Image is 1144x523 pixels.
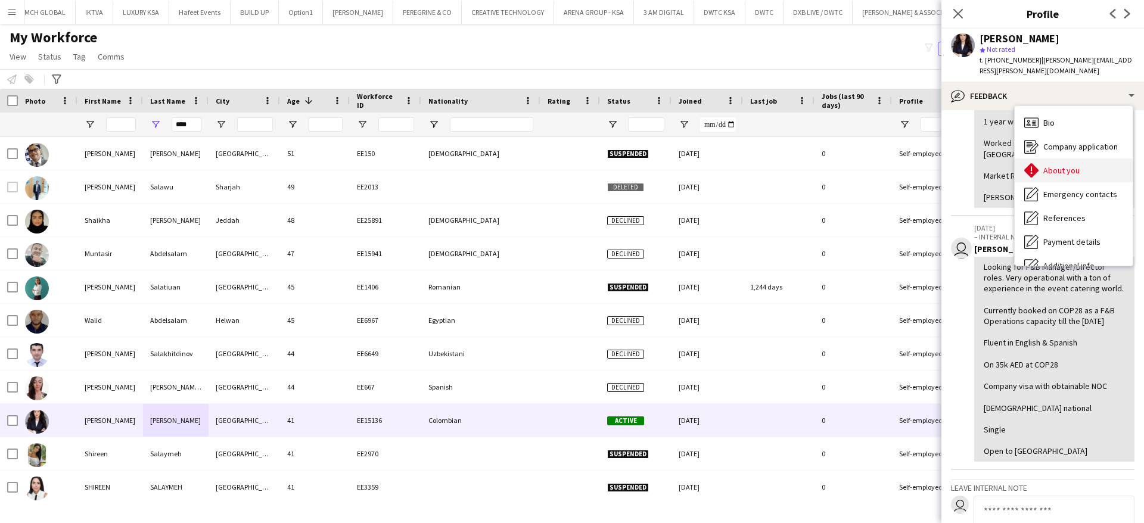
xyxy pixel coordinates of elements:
[1015,111,1133,135] div: Bio
[143,204,209,236] div: [PERSON_NAME]
[38,51,61,62] span: Status
[33,49,66,64] a: Status
[743,270,815,303] div: 1,244 days
[1015,254,1133,278] div: Additional info
[10,51,26,62] span: View
[25,443,49,467] img: Shireen Salaymeh
[280,337,350,370] div: 44
[77,237,143,270] div: Muntasir
[287,96,300,105] span: Age
[350,304,421,337] div: EE6967
[85,119,95,130] button: Open Filter Menu
[73,51,86,62] span: Tag
[209,170,280,203] div: Sharjah
[679,96,702,105] span: Joined
[76,1,113,24] button: IKTVA
[77,404,143,437] div: [PERSON_NAME]
[209,204,280,236] div: Jeddah
[892,337,968,370] div: Self-employed Crew
[172,117,201,132] input: Last Name Filter Input
[1043,117,1055,128] span: Bio
[607,483,649,492] span: Suspended
[280,371,350,403] div: 44
[350,437,421,470] div: EE2970
[323,1,393,24] button: [PERSON_NAME]
[209,404,280,437] div: [GEOGRAPHIC_DATA]
[700,117,736,132] input: Joined Filter Input
[634,1,694,24] button: 3 AM DIGITAL
[672,170,743,203] div: [DATE]
[1015,135,1133,158] div: Company application
[815,170,892,203] div: 0
[69,49,91,64] a: Tag
[672,337,743,370] div: [DATE]
[25,96,45,105] span: Photo
[209,270,280,303] div: [GEOGRAPHIC_DATA]
[629,117,664,132] input: Status Filter Input
[280,237,350,270] div: 47
[607,150,649,158] span: Suspended
[77,371,143,403] div: [PERSON_NAME]
[143,471,209,503] div: SALAYMEH
[25,176,49,200] img: Johnson Salawu
[421,237,540,270] div: [DEMOGRAPHIC_DATA]
[984,261,1125,457] div: Looking for F&B Manager/Director roles. Very operational with a ton of experience in the event ca...
[694,1,745,24] button: DWTC KSA
[892,270,968,303] div: Self-employed Crew
[98,51,125,62] span: Comms
[672,404,743,437] div: [DATE]
[607,283,649,292] span: Suspended
[672,471,743,503] div: [DATE]
[672,437,743,470] div: [DATE]
[974,223,1087,232] p: [DATE]
[1015,182,1133,206] div: Emergency contacts
[237,117,273,132] input: City Filter Input
[143,237,209,270] div: Abdelsalam
[815,404,892,437] div: 0
[280,404,350,437] div: 41
[150,119,161,130] button: Open Filter Menu
[309,117,343,132] input: Age Filter Input
[892,471,968,503] div: Self-employed Crew
[378,117,414,132] input: Workforce ID Filter Input
[672,304,743,337] div: [DATE]
[15,1,76,24] button: MCH GLOBAL
[941,6,1144,21] h3: Profile
[350,270,421,303] div: EE1406
[113,1,169,24] button: LUXURY KSA
[25,210,49,234] img: Shaikha Salah
[1015,230,1133,254] div: Payment details
[980,55,1132,75] span: | [PERSON_NAME][EMAIL_ADDRESS][PERSON_NAME][DOMAIN_NAME]
[745,1,784,24] button: DWTC
[750,96,777,105] span: Last job
[607,183,644,192] span: Deleted
[899,96,923,105] span: Profile
[607,416,644,425] span: Active
[980,33,1059,44] div: [PERSON_NAME]
[77,204,143,236] div: Shaikha
[85,96,121,105] span: First Name
[350,237,421,270] div: EE15941
[815,237,892,270] div: 0
[672,204,743,236] div: [DATE]
[421,371,540,403] div: Spanish
[672,137,743,170] div: [DATE]
[143,304,209,337] div: Abdelsalam
[25,243,49,267] img: Muntasir Abdelsalam
[607,119,618,130] button: Open Filter Menu
[209,437,280,470] div: [GEOGRAPHIC_DATA]
[892,137,968,170] div: Self-employed Crew
[899,119,910,130] button: Open Filter Menu
[892,437,968,470] div: Self-employed Crew
[209,304,280,337] div: Helwan
[853,1,1034,24] button: [PERSON_NAME] & ASSOCIATES [GEOGRAPHIC_DATA]
[892,304,968,337] div: Self-employed Crew
[209,237,280,270] div: [GEOGRAPHIC_DATA]
[815,371,892,403] div: 0
[421,270,540,303] div: Romanian
[421,137,540,170] div: [DEMOGRAPHIC_DATA]
[607,383,644,392] span: Declined
[822,92,871,110] span: Jobs (last 90 days)
[815,337,892,370] div: 0
[892,371,968,403] div: Self-employed Crew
